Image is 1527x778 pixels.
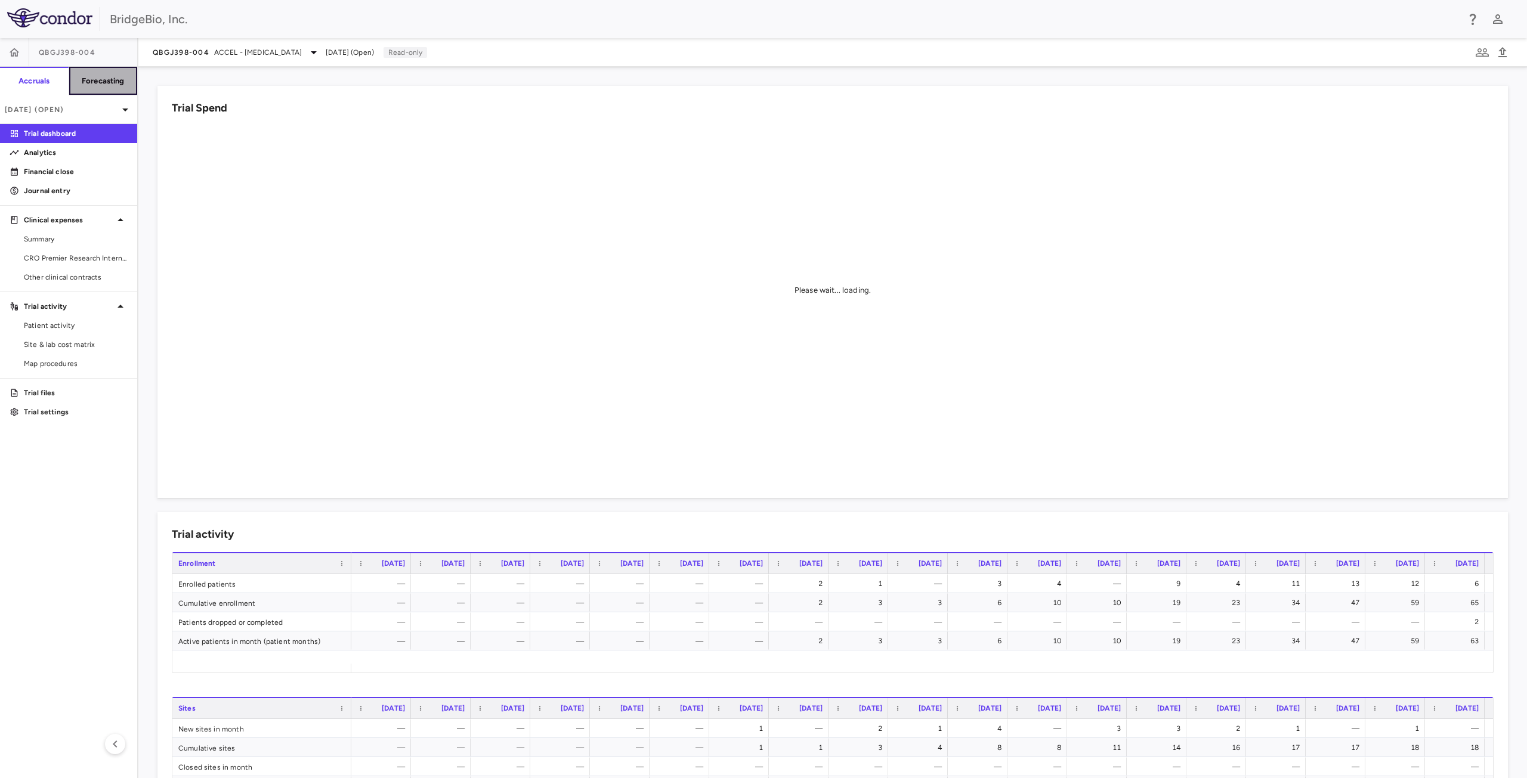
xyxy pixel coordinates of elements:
[660,738,703,757] div: —
[1396,559,1419,568] span: [DATE]
[720,738,763,757] div: 1
[24,166,128,177] p: Financial close
[839,719,882,738] div: 2
[919,704,942,712] span: [DATE]
[620,559,644,568] span: [DATE]
[660,719,703,738] div: —
[601,719,644,738] div: —
[481,593,524,612] div: —
[899,719,942,738] div: 1
[601,631,644,650] div: —
[780,612,823,631] div: —
[481,757,524,776] div: —
[859,559,882,568] span: [DATE]
[1018,719,1061,738] div: —
[620,704,644,712] span: [DATE]
[7,8,92,27] img: logo-full-SnFGN8VE.png
[422,612,465,631] div: —
[1257,593,1300,612] div: 34
[660,593,703,612] div: —
[172,719,351,737] div: New sites in month
[1396,704,1419,712] span: [DATE]
[1336,704,1359,712] span: [DATE]
[780,738,823,757] div: 1
[839,631,882,650] div: 3
[1376,719,1419,738] div: 1
[481,574,524,593] div: —
[839,574,882,593] div: 1
[1436,719,1479,738] div: —
[839,757,882,776] div: —
[959,574,1001,593] div: 3
[326,47,374,58] span: [DATE] (Open)
[1137,574,1180,593] div: 9
[720,757,763,776] div: —
[1137,719,1180,738] div: 3
[1257,631,1300,650] div: 34
[1018,612,1061,631] div: —
[1436,738,1479,757] div: 18
[362,719,405,738] div: —
[24,185,128,196] p: Journal entry
[959,738,1001,757] div: 8
[541,757,584,776] div: —
[1197,593,1240,612] div: 23
[1137,612,1180,631] div: —
[1038,704,1061,712] span: [DATE]
[178,704,196,712] span: Sites
[153,48,209,57] span: QBGJ398-004
[680,559,703,568] span: [DATE]
[1276,704,1300,712] span: [DATE]
[1376,593,1419,612] div: 59
[799,704,823,712] span: [DATE]
[919,559,942,568] span: [DATE]
[720,593,763,612] div: —
[899,631,942,650] div: 3
[422,757,465,776] div: —
[1078,593,1121,612] div: 10
[1276,559,1300,568] span: [DATE]
[541,631,584,650] div: —
[561,559,584,568] span: [DATE]
[839,738,882,757] div: 3
[899,593,942,612] div: 3
[660,757,703,776] div: —
[384,47,427,58] p: Read-only
[172,631,351,650] div: Active patients in month (patient months)
[422,719,465,738] div: —
[1316,738,1359,757] div: 17
[24,339,128,350] span: Site & lab cost matrix
[24,234,128,244] span: Summary
[1436,574,1479,593] div: 6
[1018,757,1061,776] div: —
[1436,593,1479,612] div: 65
[660,631,703,650] div: —
[214,47,302,58] span: ACCEL - [MEDICAL_DATA]
[1078,574,1121,593] div: —
[1197,612,1240,631] div: —
[601,574,644,593] div: —
[172,100,227,116] h6: Trial Spend
[1078,719,1121,738] div: 3
[1197,719,1240,738] div: 2
[1197,631,1240,650] div: 23
[441,704,465,712] span: [DATE]
[740,559,763,568] span: [DATE]
[24,358,128,369] span: Map procedures
[839,612,882,631] div: —
[1217,559,1240,568] span: [DATE]
[172,757,351,776] div: Closed sites in month
[680,704,703,712] span: [DATE]
[82,76,125,86] h6: Forecasting
[541,574,584,593] div: —
[24,320,128,331] span: Patient activity
[899,612,942,631] div: —
[362,593,405,612] div: —
[1316,719,1359,738] div: —
[541,719,584,738] div: —
[1455,559,1479,568] span: [DATE]
[24,147,128,158] p: Analytics
[110,10,1458,28] div: BridgeBio, Inc.
[1316,757,1359,776] div: —
[740,704,763,712] span: [DATE]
